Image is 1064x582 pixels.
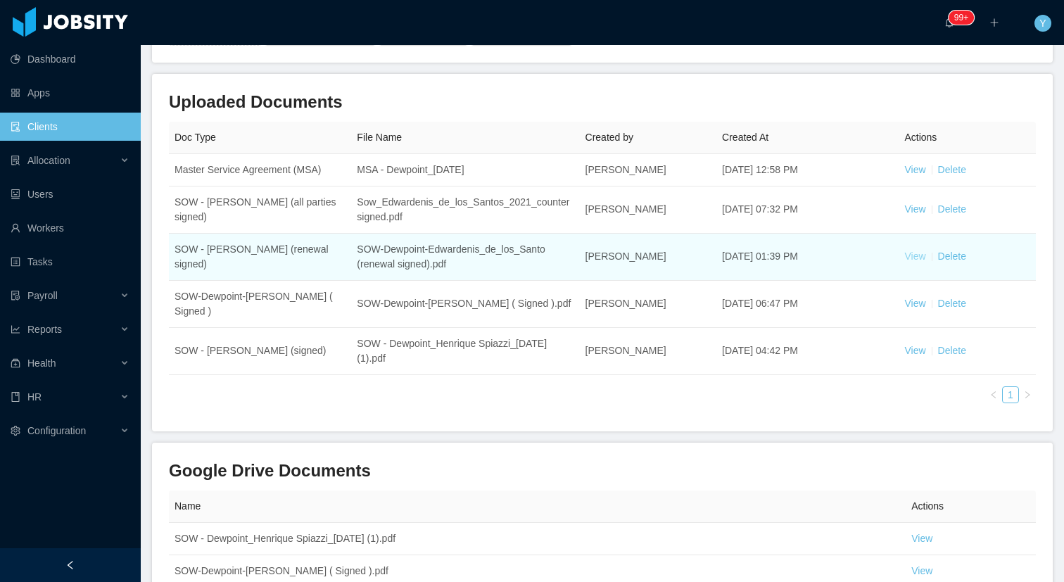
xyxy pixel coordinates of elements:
[938,345,966,356] a: Delete
[357,132,402,143] span: File Name
[911,565,932,576] a: View
[911,533,932,544] a: View
[27,324,62,335] span: Reports
[351,186,579,234] td: Sow_Edwardenis_de_los_Santos_2021_countersigned.pdf
[169,460,1036,482] h3: Google Drive Documents
[716,186,899,234] td: [DATE] 07:32 PM
[580,234,717,281] td: [PERSON_NAME]
[904,132,937,143] span: Actions
[949,11,974,25] sup: 452
[11,248,129,276] a: icon: profileTasks
[938,298,966,309] a: Delete
[11,214,129,242] a: icon: userWorkers
[904,251,925,262] a: View
[944,18,954,27] i: icon: bell
[716,154,899,186] td: [DATE] 12:58 PM
[11,392,20,402] i: icon: book
[169,154,351,186] td: Master Service Agreement (MSA)
[1023,391,1032,399] i: icon: right
[11,45,129,73] a: icon: pie-chartDashboard
[11,358,20,368] i: icon: medicine-box
[175,500,201,512] span: Name
[351,281,579,328] td: SOW-Dewpoint-[PERSON_NAME] ( Signed ).pdf
[351,154,579,186] td: MSA - Dewpoint_[DATE]
[904,345,925,356] a: View
[904,298,925,309] a: View
[27,358,56,369] span: Health
[11,426,20,436] i: icon: setting
[904,203,925,215] a: View
[27,425,86,436] span: Configuration
[989,18,999,27] i: icon: plus
[985,386,1002,403] li: Previous Page
[169,91,1036,113] h3: Uploaded Documents
[1019,386,1036,403] li: Next Page
[580,154,717,186] td: [PERSON_NAME]
[169,234,351,281] td: SOW - [PERSON_NAME] (renewal signed)
[716,328,899,375] td: [DATE] 04:42 PM
[722,132,768,143] span: Created At
[904,164,925,175] a: View
[11,156,20,165] i: icon: solution
[27,155,70,166] span: Allocation
[169,328,351,375] td: SOW - [PERSON_NAME] (signed)
[938,251,966,262] a: Delete
[716,234,899,281] td: [DATE] 01:39 PM
[938,203,966,215] a: Delete
[351,328,579,375] td: SOW - Dewpoint_Henrique Spiazzi_[DATE] (1).pdf
[1039,15,1046,32] span: Y
[716,281,899,328] td: [DATE] 06:47 PM
[11,324,20,334] i: icon: line-chart
[169,186,351,234] td: SOW - [PERSON_NAME] (all parties signed)
[27,391,42,403] span: HR
[11,291,20,301] i: icon: file-protect
[27,290,58,301] span: Payroll
[1002,386,1019,403] li: 1
[169,523,906,555] td: SOW - Dewpoint_Henrique Spiazzi_[DATE] (1).pdf
[911,500,944,512] span: Actions
[11,79,129,107] a: icon: appstoreApps
[175,132,216,143] span: Doc Type
[169,281,351,328] td: SOW-Dewpoint-[PERSON_NAME] ( Signed )
[580,328,717,375] td: [PERSON_NAME]
[585,132,633,143] span: Created by
[989,391,998,399] i: icon: left
[351,234,579,281] td: SOW-Dewpoint-Edwardenis_de_los_Santo (renewal signed).pdf
[938,164,966,175] a: Delete
[580,281,717,328] td: [PERSON_NAME]
[580,186,717,234] td: [PERSON_NAME]
[11,113,129,141] a: icon: auditClients
[1003,387,1018,403] a: 1
[11,180,129,208] a: icon: robotUsers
